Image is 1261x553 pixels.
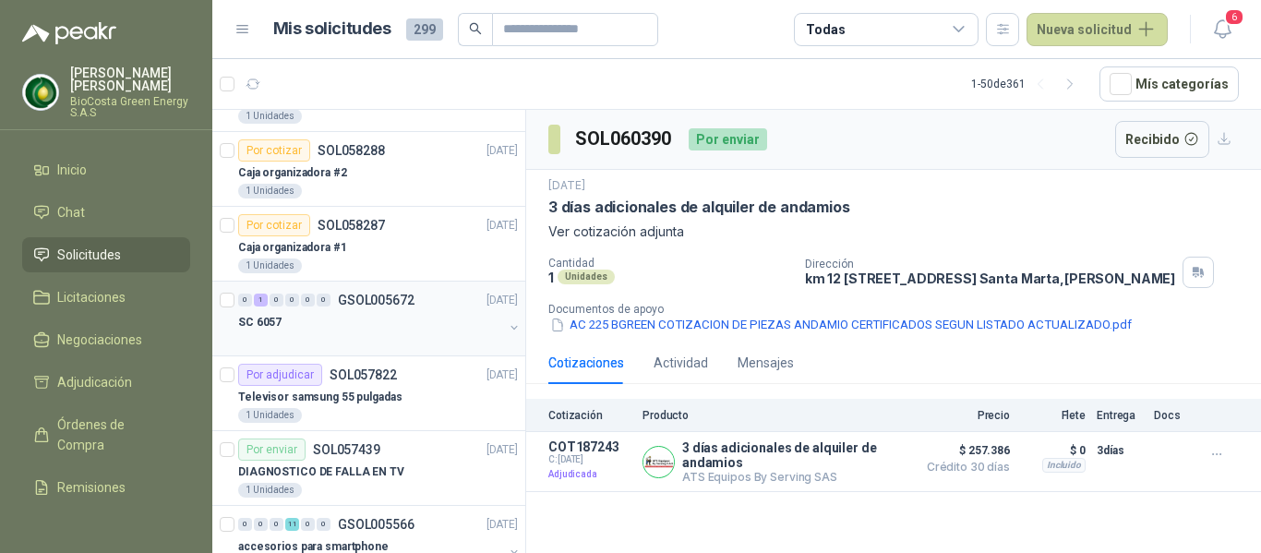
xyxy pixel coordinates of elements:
p: [DATE] [486,441,518,459]
span: Chat [57,202,85,222]
div: 1 Unidades [238,109,302,124]
p: GSOL005672 [338,294,414,307]
div: Mensajes [738,353,794,373]
div: Por cotizar [238,214,310,236]
p: Cotización [548,409,631,422]
p: Ver cotización adjunta [548,222,1239,242]
img: Logo peakr [22,22,116,44]
p: Docs [1154,409,1191,422]
div: 0 [285,294,299,307]
div: 0 [238,518,252,531]
div: 0 [301,294,315,307]
a: 0 1 0 0 0 0 GSOL005672[DATE] SC 6057 [238,289,522,348]
p: Cantidad [548,257,790,270]
p: Dirección [805,258,1175,270]
p: Precio [918,409,1010,422]
p: Caja organizadora #2 [238,164,347,182]
button: 6 [1206,13,1239,46]
div: 1 Unidades [238,184,302,198]
p: [DATE] [486,142,518,160]
span: Órdenes de Compra [57,415,173,455]
p: 3 días adicionales de alquiler de andamios [548,198,849,217]
span: Negociaciones [57,330,142,350]
button: Nueva solicitud [1027,13,1168,46]
p: SOL057822 [330,368,397,381]
div: 0 [301,518,315,531]
span: Licitaciones [57,287,126,307]
button: Recibido [1115,121,1210,158]
p: [DATE] [486,292,518,309]
p: [PERSON_NAME] [PERSON_NAME] [70,66,190,92]
div: Por adjudicar [238,364,322,386]
p: km 12 [STREET_ADDRESS] Santa Marta , [PERSON_NAME] [805,270,1175,286]
span: Solicitudes [57,245,121,265]
p: DIAGNOSTICO DE FALLA EN TV [238,463,404,481]
a: Por enviarSOL057439[DATE] DIAGNOSTICO DE FALLA EN TV1 Unidades [212,431,525,506]
span: 299 [406,18,443,41]
div: 1 [254,294,268,307]
span: Inicio [57,160,87,180]
p: SOL058287 [318,219,385,232]
div: Cotizaciones [548,353,624,373]
a: Por cotizarSOL058288[DATE] Caja organizadora #21 Unidades [212,132,525,207]
p: [DATE] [486,367,518,384]
a: Licitaciones [22,280,190,315]
p: $ 0 [1021,439,1086,462]
span: search [469,22,482,35]
p: BioCosta Green Energy S.A.S [70,96,190,118]
a: Negociaciones [22,322,190,357]
span: Adjudicación [57,372,132,392]
button: AC 225 BGREEN COTIZACION DE PIEZAS ANDAMIO CERTIFICADOS SEGUN LISTADO ACTUALIZADO.pdf [548,316,1134,335]
div: Por enviar [689,128,767,150]
div: Incluido [1042,458,1086,473]
p: SOL058288 [318,144,385,157]
h3: SOL060390 [575,125,674,153]
img: Company Logo [23,75,58,110]
a: Remisiones [22,470,190,505]
div: 1 Unidades [238,408,302,423]
a: Por adjudicarSOL057822[DATE] Televisor samsung 55 pulgadas1 Unidades [212,356,525,431]
p: COT187243 [548,439,631,454]
div: 0 [317,294,330,307]
div: Por enviar [238,439,306,461]
div: 0 [270,294,283,307]
p: Producto [643,409,907,422]
span: Crédito 30 días [918,462,1010,473]
p: Documentos de apoyo [548,303,1254,316]
span: 6 [1224,8,1244,26]
p: Caja organizadora #1 [238,239,347,257]
button: Mís categorías [1099,66,1239,102]
p: SC 6057 [238,314,282,331]
p: [DATE] [548,177,585,195]
div: Todas [806,19,845,40]
div: Unidades [558,270,615,284]
span: Remisiones [57,477,126,498]
div: 0 [238,294,252,307]
span: C: [DATE] [548,454,631,465]
p: GSOL005566 [338,518,414,531]
p: Flete [1021,409,1086,422]
h1: Mis solicitudes [273,16,391,42]
a: Adjudicación [22,365,190,400]
p: 3 días adicionales de alquiler de andamios [682,440,907,470]
p: 3 días [1097,439,1143,462]
p: [DATE] [486,217,518,234]
p: ATS Equipos By Serving SAS [682,470,907,484]
p: Televisor samsung 55 pulgadas [238,389,402,406]
div: 11 [285,518,299,531]
a: Por cotizarSOL058287[DATE] Caja organizadora #11 Unidades [212,207,525,282]
div: 0 [270,518,283,531]
div: 0 [254,518,268,531]
a: Solicitudes [22,237,190,272]
div: 1 Unidades [238,258,302,273]
div: 1 Unidades [238,483,302,498]
p: 1 [548,270,554,285]
div: Actividad [654,353,708,373]
div: 1 - 50 de 361 [971,69,1085,99]
p: SOL057439 [313,443,380,456]
div: 0 [317,518,330,531]
p: [DATE] [486,516,518,534]
p: Entrega [1097,409,1143,422]
span: $ 257.386 [918,439,1010,462]
a: Órdenes de Compra [22,407,190,463]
